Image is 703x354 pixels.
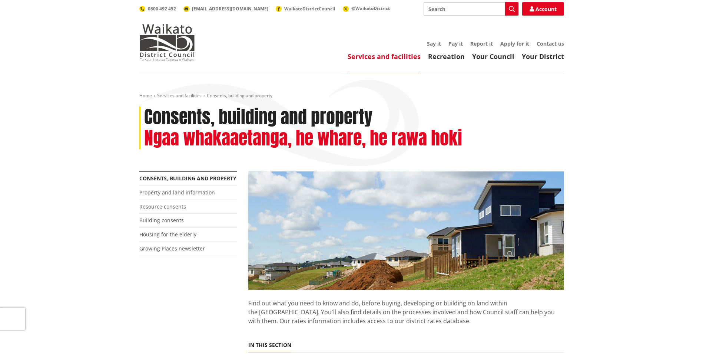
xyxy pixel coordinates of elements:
a: Services and facilities [157,92,202,99]
nav: breadcrumb [139,93,564,99]
a: Account [522,2,564,16]
a: Services and facilities [348,52,421,61]
a: Your Council [472,52,514,61]
a: Consents, building and property [139,175,236,182]
a: Building consents [139,217,184,224]
img: Waikato District Council - Te Kaunihera aa Takiwaa o Waikato [139,24,195,61]
a: Report it [470,40,493,47]
h5: In this section [248,342,291,348]
a: WaikatoDistrictCouncil [276,6,335,12]
span: [EMAIL_ADDRESS][DOMAIN_NAME] [192,6,268,12]
h2: Ngaa whakaaetanga, he whare, he rawa hoki [144,128,462,149]
span: @WaikatoDistrict [351,5,390,12]
a: Recreation [428,52,465,61]
span: 0800 492 452 [148,6,176,12]
p: Find out what you need to know and do, before buying, developing or building on land within the [... [248,290,564,334]
a: Resource consents [139,203,186,210]
a: Say it [427,40,441,47]
a: Home [139,92,152,99]
a: @WaikatoDistrict [343,5,390,12]
span: Consents, building and property [207,92,272,99]
a: Pay it [448,40,463,47]
a: Growing Places newsletter [139,245,205,252]
input: Search input [424,2,518,16]
a: 0800 492 452 [139,6,176,12]
a: Property and land information [139,189,215,196]
span: WaikatoDistrictCouncil [284,6,335,12]
a: Contact us [537,40,564,47]
a: Apply for it [500,40,529,47]
a: [EMAIL_ADDRESS][DOMAIN_NAME] [183,6,268,12]
img: Land-and-property-landscape [248,171,564,290]
h1: Consents, building and property [144,106,372,128]
a: Your District [522,52,564,61]
a: Housing for the elderly [139,231,196,238]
